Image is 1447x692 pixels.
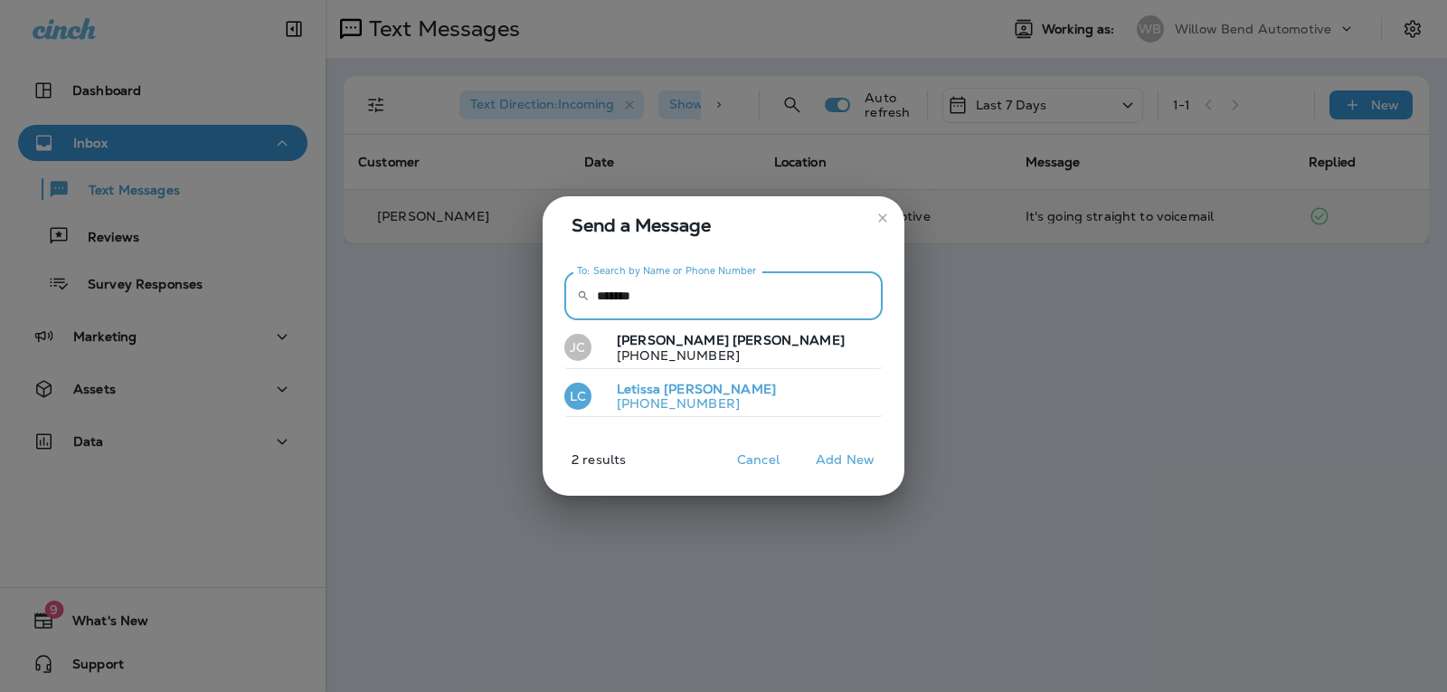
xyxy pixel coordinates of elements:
button: JC[PERSON_NAME] [PERSON_NAME][PHONE_NUMBER] [564,327,883,369]
span: [PERSON_NAME] [664,381,776,397]
button: Add New [807,446,884,474]
span: Send a Message [572,211,883,240]
button: LCLetissa [PERSON_NAME][PHONE_NUMBER] [564,376,883,418]
p: [PHONE_NUMBER] [602,396,776,411]
div: LC [564,383,591,410]
span: [PERSON_NAME] [733,332,845,348]
span: Letissa [617,381,660,397]
p: 2 results [535,452,626,481]
div: JC [564,334,591,361]
button: close [868,204,897,232]
label: To: Search by Name or Phone Number [577,264,757,278]
button: Cancel [724,446,792,474]
span: [PERSON_NAME] [617,332,729,348]
p: [PHONE_NUMBER] [602,348,845,363]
